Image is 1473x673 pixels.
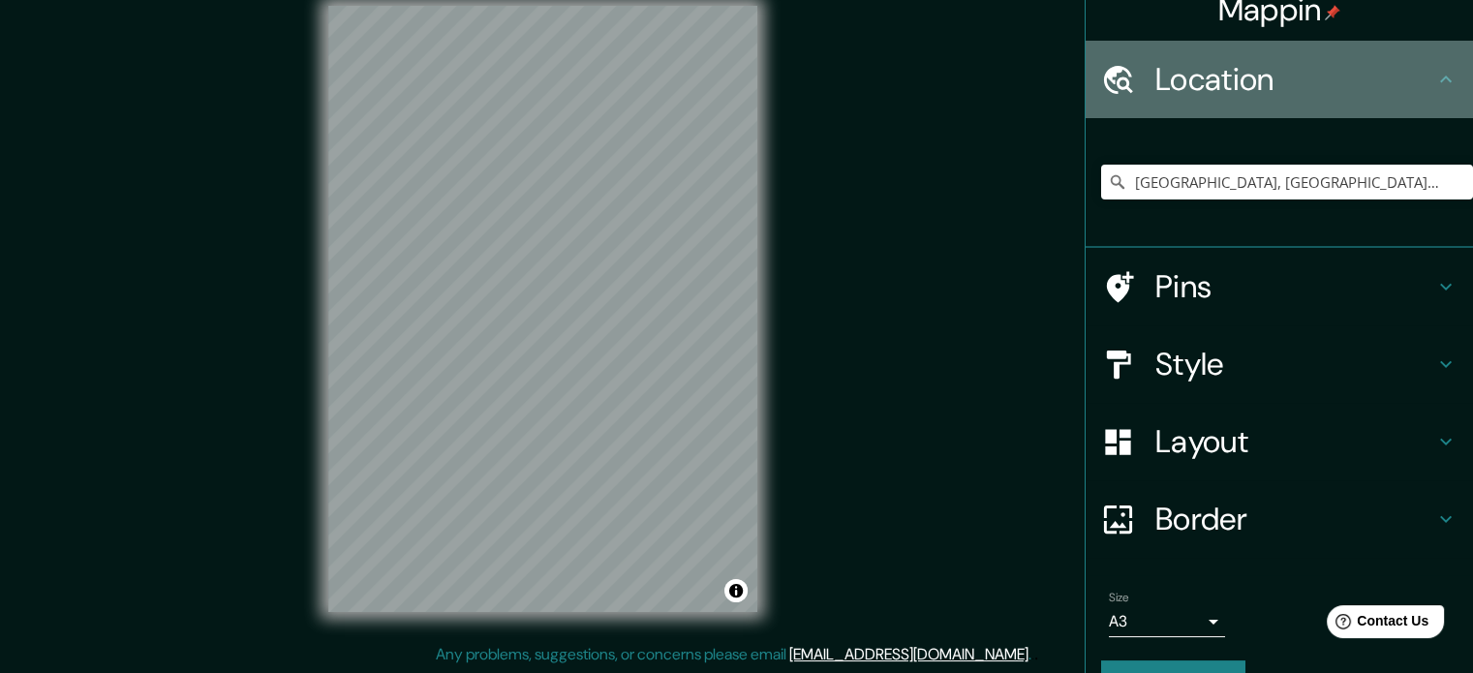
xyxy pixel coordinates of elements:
img: pin-icon.png [1325,5,1340,20]
iframe: Help widget launcher [1301,597,1452,652]
h4: Style [1155,345,1434,383]
label: Size [1109,590,1129,606]
h4: Location [1155,60,1434,99]
div: Border [1086,480,1473,558]
div: . [1034,643,1038,666]
div: Layout [1086,403,1473,480]
div: Style [1086,325,1473,403]
canvas: Map [328,6,757,612]
h4: Pins [1155,267,1434,306]
div: Pins [1086,248,1473,325]
div: Location [1086,41,1473,118]
p: Any problems, suggestions, or concerns please email . [436,643,1031,666]
div: A3 [1109,606,1225,637]
a: [EMAIL_ADDRESS][DOMAIN_NAME] [789,644,1028,664]
h4: Layout [1155,422,1434,461]
div: . [1031,643,1034,666]
input: Pick your city or area [1101,165,1473,199]
button: Toggle attribution [724,579,748,602]
h4: Border [1155,500,1434,538]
